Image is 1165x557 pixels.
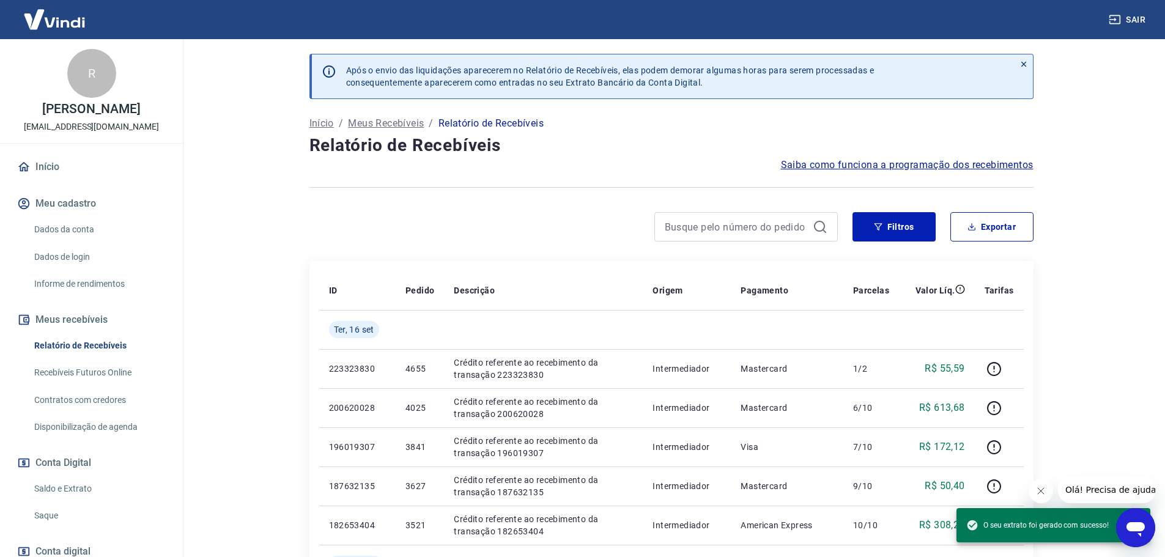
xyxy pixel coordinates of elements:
[15,1,94,38] img: Vindi
[741,284,788,297] p: Pagamento
[29,388,168,413] a: Contratos com credores
[29,476,168,501] a: Saldo e Extrato
[438,116,544,131] p: Relatório de Recebíveis
[966,519,1109,531] span: O seu extrato foi gerado com sucesso!
[346,64,875,89] p: Após o envio das liquidações aparecerem no Relatório de Recebíveis, elas podem demorar algumas ho...
[454,356,633,381] p: Crédito referente ao recebimento da transação 223323830
[741,363,834,375] p: Mastercard
[15,449,168,476] button: Conta Digital
[781,158,1034,172] a: Saiba como funciona a programação dos recebimentos
[329,519,386,531] p: 182653404
[852,212,936,242] button: Filtros
[7,9,103,18] span: Olá! Precisa de ajuda?
[405,284,434,297] p: Pedido
[454,396,633,420] p: Crédito referente ao recebimento da transação 200620028
[853,480,889,492] p: 9/10
[653,441,721,453] p: Intermediador
[653,480,721,492] p: Intermediador
[741,402,834,414] p: Mastercard
[919,518,965,533] p: R$ 308,25
[29,245,168,270] a: Dados de login
[741,480,834,492] p: Mastercard
[454,435,633,459] p: Crédito referente ao recebimento da transação 196019307
[29,360,168,385] a: Recebíveis Futuros Online
[653,519,721,531] p: Intermediador
[665,218,808,236] input: Busque pelo número do pedido
[29,271,168,297] a: Informe de rendimentos
[29,217,168,242] a: Dados da conta
[985,284,1014,297] p: Tarifas
[853,284,889,297] p: Parcelas
[329,363,386,375] p: 223323830
[42,103,140,116] p: [PERSON_NAME]
[915,284,955,297] p: Valor Líq.
[853,441,889,453] p: 7/10
[454,474,633,498] p: Crédito referente ao recebimento da transação 187632135
[15,190,168,217] button: Meu cadastro
[1106,9,1150,31] button: Sair
[925,361,964,376] p: R$ 55,59
[348,116,424,131] a: Meus Recebíveis
[67,49,116,98] div: R
[24,120,159,133] p: [EMAIL_ADDRESS][DOMAIN_NAME]
[853,519,889,531] p: 10/10
[653,402,721,414] p: Intermediador
[29,503,168,528] a: Saque
[741,519,834,531] p: American Express
[741,441,834,453] p: Visa
[329,480,386,492] p: 187632135
[339,116,343,131] p: /
[919,400,965,415] p: R$ 613,68
[950,212,1034,242] button: Exportar
[405,480,434,492] p: 3627
[405,363,434,375] p: 4655
[29,415,168,440] a: Disponibilização de agenda
[405,402,434,414] p: 4025
[329,441,386,453] p: 196019307
[15,153,168,180] a: Início
[429,116,433,131] p: /
[334,323,374,336] span: Ter, 16 set
[1116,508,1155,547] iframe: Botão para abrir a janela de mensagens
[653,363,721,375] p: Intermediador
[919,440,965,454] p: R$ 172,12
[653,284,682,297] p: Origem
[15,306,168,333] button: Meus recebíveis
[329,402,386,414] p: 200620028
[853,363,889,375] p: 1/2
[925,479,964,493] p: R$ 50,40
[29,333,168,358] a: Relatório de Recebíveis
[1029,479,1053,503] iframe: Fechar mensagem
[309,133,1034,158] h4: Relatório de Recebíveis
[329,284,338,297] p: ID
[405,441,434,453] p: 3841
[405,519,434,531] p: 3521
[454,284,495,297] p: Descrição
[1058,476,1155,503] iframe: Mensagem da empresa
[309,116,334,131] a: Início
[454,513,633,537] p: Crédito referente ao recebimento da transação 182653404
[853,402,889,414] p: 6/10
